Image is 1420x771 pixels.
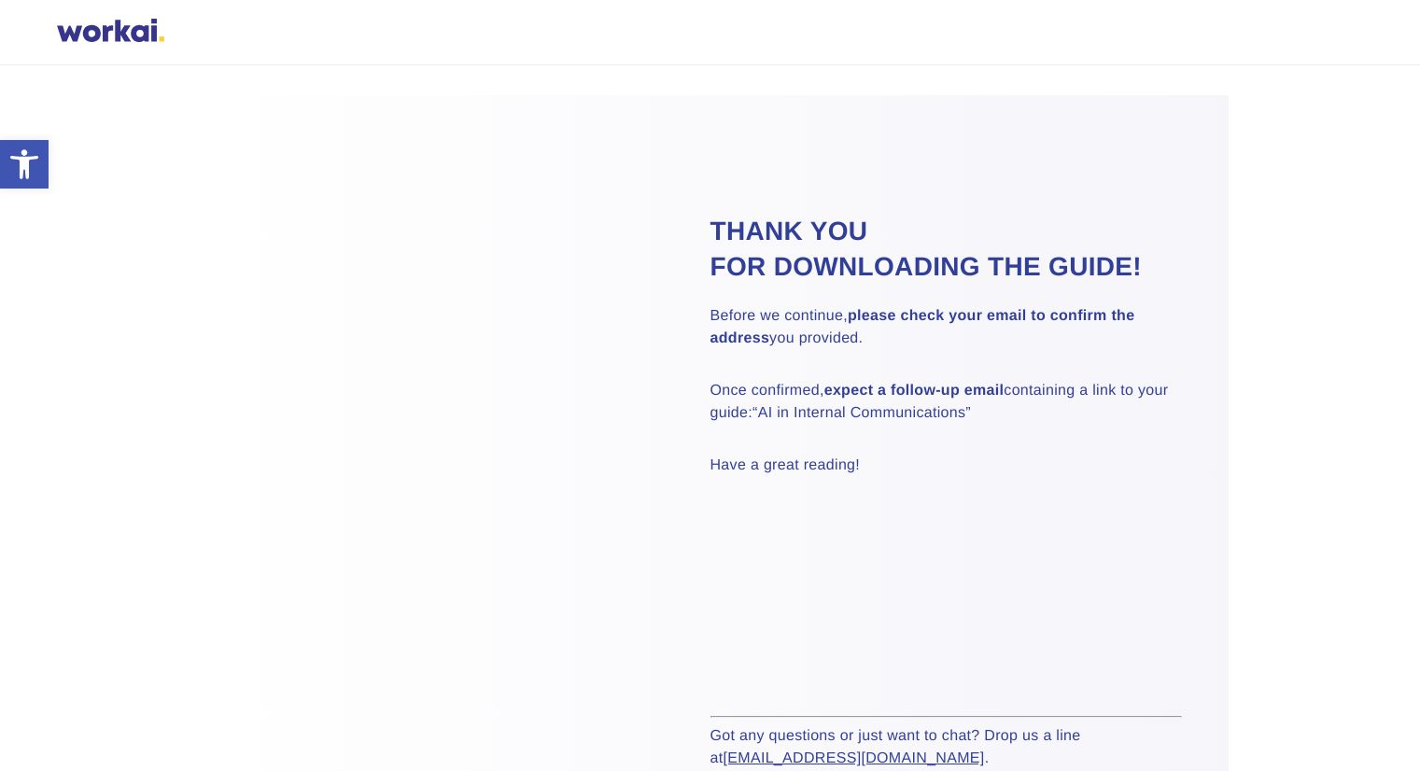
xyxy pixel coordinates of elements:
p: Have a great reading! [710,455,1182,477]
strong: expect a follow-up email [824,383,1005,399]
p: Before we continue, you provided. [710,305,1182,350]
a: [EMAIL_ADDRESS][DOMAIN_NAME] [723,750,984,766]
strong: please check your email to confirm the address [710,308,1135,346]
h2: Thank you for downloading the guide! [710,214,1182,285]
p: Got any questions or just want to chat? Drop us a line at . [710,725,1182,770]
p: Once confirmed, containing a link to your guide: [710,380,1182,425]
em: “AI in Internal Communications” [752,405,971,421]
